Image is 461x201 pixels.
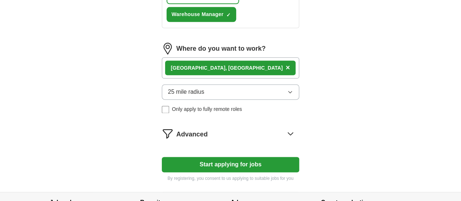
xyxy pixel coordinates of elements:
img: location.png [162,43,173,54]
span: ✓ [226,12,231,18]
button: Warehouse Manager✓ [167,7,236,22]
button: 25 mile radius [162,84,300,100]
strong: [GEOGRAPHIC_DATA] [171,65,226,71]
button: Start applying for jobs [162,157,300,172]
div: , [GEOGRAPHIC_DATA] [171,64,283,72]
p: By registering, you consent to us applying to suitable jobs for you [162,175,300,182]
span: Only apply to fully remote roles [172,105,242,113]
img: filter [162,128,173,139]
button: × [286,62,290,73]
input: Only apply to fully remote roles [162,106,169,113]
span: × [286,63,290,71]
label: Where do you want to work? [176,44,266,54]
span: 25 mile radius [168,88,204,96]
span: Advanced [176,130,208,139]
span: Warehouse Manager [172,11,223,18]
